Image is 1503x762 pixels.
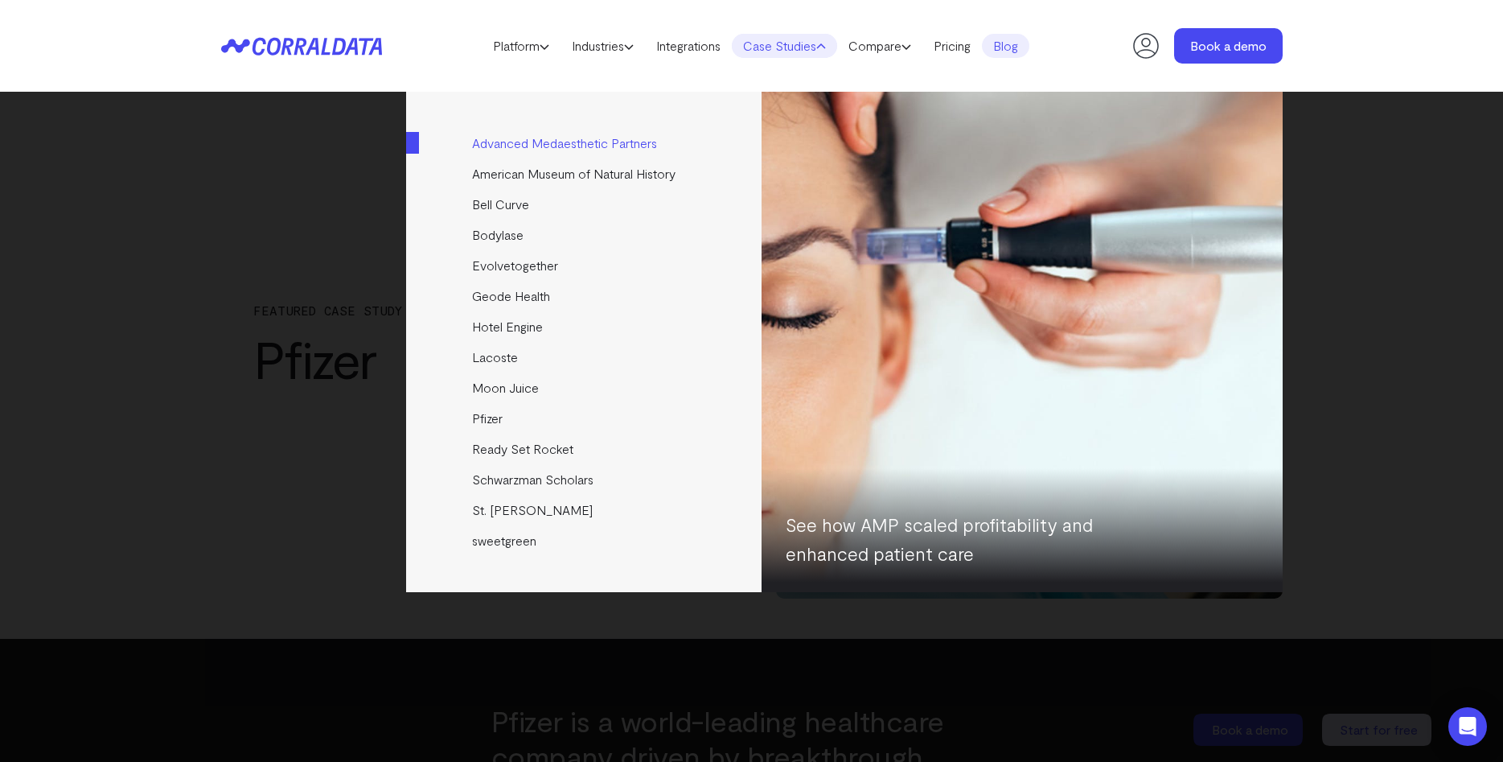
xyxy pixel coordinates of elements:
[406,128,764,159] a: Advanced Medaesthetic Partners
[645,34,732,58] a: Integrations
[922,34,982,58] a: Pricing
[406,159,764,189] a: American Museum of Natural History
[982,34,1029,58] a: Blog
[406,464,764,495] a: Schwarzman Scholars
[406,373,764,403] a: Moon Juice
[406,525,764,556] a: sweetgreen
[1448,707,1487,746] div: Open Intercom Messenger
[406,281,764,311] a: Geode Health
[406,434,764,464] a: Ready Set Rocket
[406,250,764,281] a: Evolvetogether
[561,34,645,58] a: Industries
[406,311,764,342] a: Hotel Engine
[482,34,561,58] a: Platform
[732,34,837,58] a: Case Studies
[837,34,922,58] a: Compare
[1174,28,1283,64] a: Book a demo
[786,510,1148,568] p: See how AMP scaled profitability and enhanced patient care
[406,342,764,373] a: Lacoste
[406,403,764,434] a: Pfizer
[406,189,764,220] a: Bell Curve
[406,495,764,525] a: St. [PERSON_NAME]
[406,220,764,250] a: Bodylase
